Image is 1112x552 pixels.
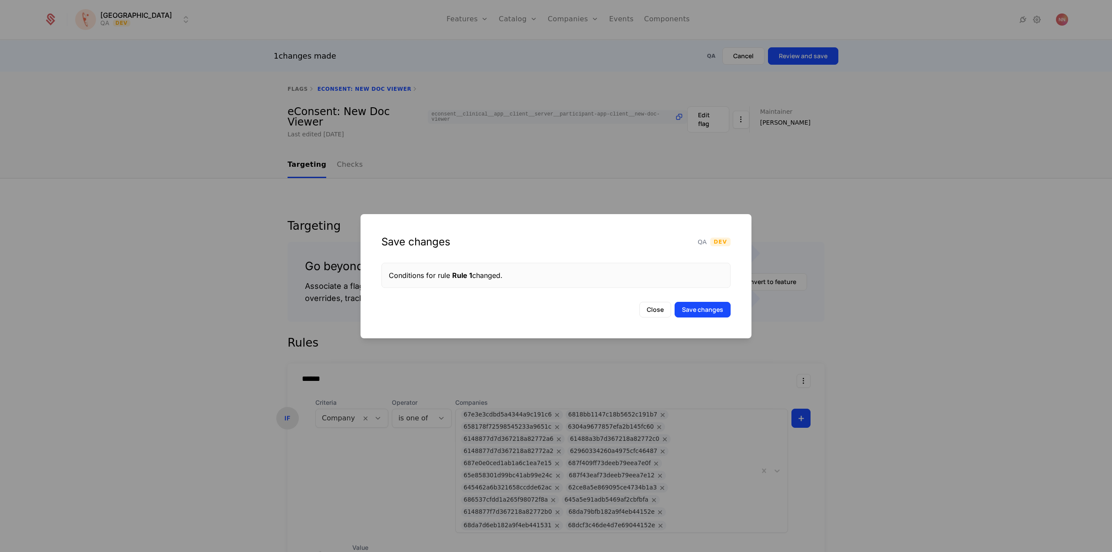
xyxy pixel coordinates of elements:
[639,302,671,317] button: Close
[381,235,450,249] div: Save changes
[698,238,707,246] span: QA
[389,270,723,281] div: Conditions for rule changed.
[675,302,731,317] button: Save changes
[710,238,731,246] span: Dev
[452,271,472,280] span: Rule 1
